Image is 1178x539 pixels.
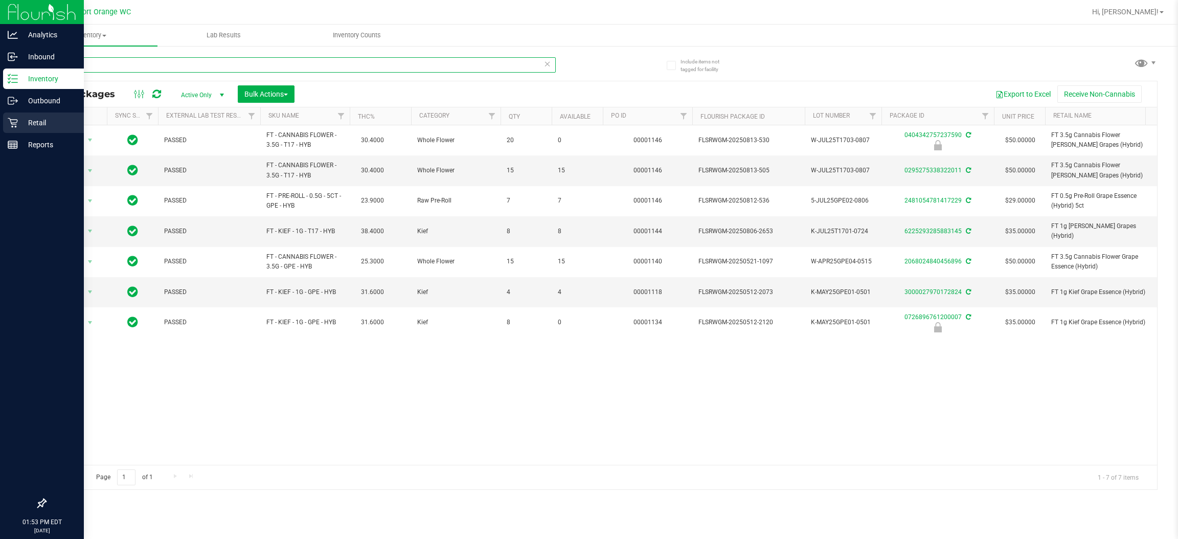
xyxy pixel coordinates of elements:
span: Kief [417,287,494,297]
span: FT - CANNABIS FLOWER - 3.5G - T17 - HYB [266,130,344,150]
span: select [84,255,97,269]
span: FT - KIEF - 1G - GPE - HYB [266,318,344,327]
a: Flourish Package ID [700,113,765,120]
a: Filter [977,107,994,125]
span: $35.00000 [1000,224,1040,239]
span: 8 [507,227,546,236]
span: $35.00000 [1000,285,1040,300]
a: Unit Price [1002,113,1034,120]
inline-svg: Analytics [8,30,18,40]
a: 00001144 [633,228,662,235]
span: FT 1g [PERSON_NAME] Grapes (Hybrid) [1051,221,1151,241]
span: FLSRWGM-20250806-2653 [698,227,799,236]
span: FLSRWGM-20250512-2073 [698,287,799,297]
span: FT - CANNABIS FLOWER - 3.5G - T17 - HYB [266,161,344,180]
p: Analytics [18,29,79,41]
span: Inventory Counts [319,31,395,40]
a: Available [560,113,591,120]
span: K-MAY25GPE01-0501 [811,287,875,297]
span: FT 3.5g Cannabis Flower [PERSON_NAME] Grapes (Hybrid) [1051,161,1151,180]
span: 20 [507,136,546,145]
span: In Sync [127,193,138,208]
span: select [84,316,97,330]
a: Qty [509,113,520,120]
a: Filter [141,107,158,125]
a: Inventory [25,25,157,46]
span: $50.00000 [1000,163,1040,178]
a: 6225293285883145 [904,228,962,235]
a: 2068024840456896 [904,258,962,265]
span: Sync from Compliance System [964,228,971,235]
button: Bulk Actions [238,85,294,103]
a: Retail Name [1053,112,1092,119]
span: 31.6000 [356,285,389,300]
span: In Sync [127,315,138,329]
a: 3000027970172824 [904,288,962,296]
a: Filter [243,107,260,125]
span: Sync from Compliance System [964,258,971,265]
span: W-JUL25T1703-0807 [811,136,875,145]
span: select [84,133,97,147]
span: $50.00000 [1000,254,1040,269]
button: Receive Non-Cannabis [1057,85,1142,103]
a: External Lab Test Result [166,112,246,119]
span: 15 [507,166,546,175]
inline-svg: Inventory [8,74,18,84]
a: THC% [358,113,375,120]
span: In Sync [127,254,138,268]
span: 15 [558,257,597,266]
a: 00001146 [633,137,662,144]
span: 25.3000 [356,254,389,269]
a: 00001146 [633,197,662,204]
span: K-JUL25T1701-0724 [811,227,875,236]
span: Lab Results [193,31,255,40]
span: 4 [558,287,597,297]
span: Whole Flower [417,136,494,145]
span: In Sync [127,285,138,299]
span: Kief [417,318,494,327]
div: Newly Received [880,322,995,332]
button: Export to Excel [989,85,1057,103]
p: Outbound [18,95,79,107]
a: Inventory Counts [290,25,423,46]
div: Newly Received [880,140,995,150]
span: select [84,224,97,238]
span: 8 [558,227,597,236]
span: PASSED [164,136,254,145]
a: PO ID [611,112,626,119]
span: 15 [507,257,546,266]
a: Filter [675,107,692,125]
input: Search Package ID, Item Name, SKU, Lot or Part Number... [45,57,556,73]
p: Reports [18,139,79,151]
span: FT 3.5g Cannabis Flower [PERSON_NAME] Grapes (Hybrid) [1051,130,1151,150]
span: 31.6000 [356,315,389,330]
a: 0726896761200007 [904,313,962,321]
span: W-APR25GPE04-0515 [811,257,875,266]
span: select [84,164,97,178]
span: FT 0.5g Pre-Roll Grape Essence (Hybrid) 5ct [1051,191,1151,211]
span: W-JUL25T1703-0807 [811,166,875,175]
inline-svg: Outbound [8,96,18,106]
span: FLSRWGM-20250512-2120 [698,318,799,327]
p: [DATE] [5,527,79,534]
a: Filter [484,107,501,125]
span: 0 [558,136,597,145]
a: Category [419,112,449,119]
span: 1 - 7 of 7 items [1090,469,1147,485]
span: 8 [507,318,546,327]
span: In Sync [127,133,138,147]
span: Sync from Compliance System [964,313,971,321]
span: Sync from Compliance System [964,167,971,174]
a: 00001146 [633,167,662,174]
a: Lab Results [157,25,290,46]
span: Include items not tagged for facility [681,58,732,73]
span: PASSED [164,166,254,175]
span: FT - PRE-ROLL - 0.5G - 5CT - GPE - HYB [266,191,344,211]
a: 0404342757237590 [904,131,962,139]
span: Raw Pre-Roll [417,196,494,206]
span: FLSRWGM-20250813-530 [698,136,799,145]
inline-svg: Reports [8,140,18,150]
span: $50.00000 [1000,133,1040,148]
span: FLSRWGM-20250813-505 [698,166,799,175]
span: PASSED [164,318,254,327]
